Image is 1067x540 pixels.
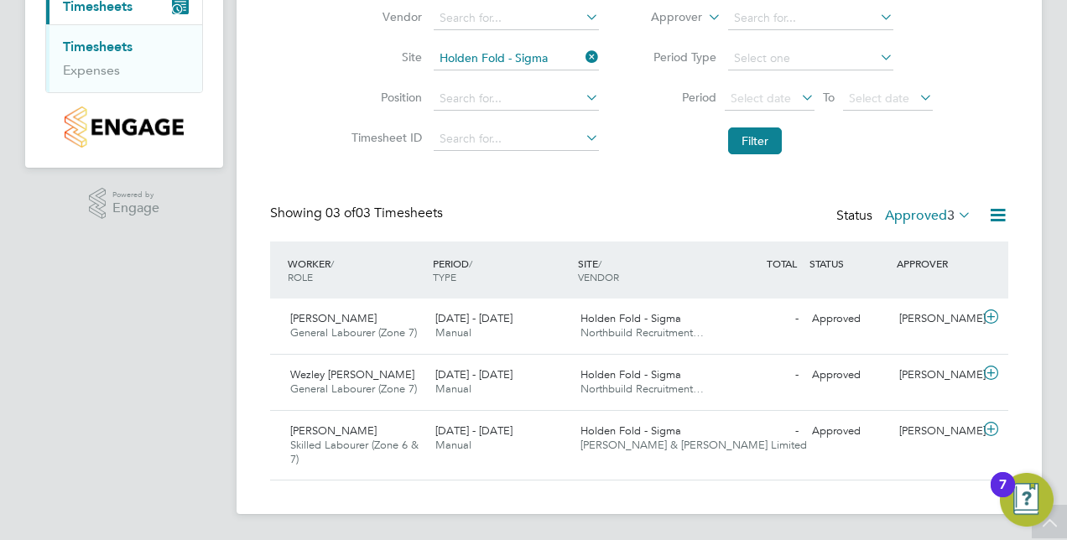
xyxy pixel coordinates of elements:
[947,207,955,224] span: 3
[63,62,120,78] a: Expenses
[434,127,599,151] input: Search for...
[331,257,334,270] span: /
[270,205,446,222] div: Showing
[1000,473,1054,527] button: Open Resource Center, 7 new notifications
[325,205,443,221] span: 03 Timesheets
[290,325,417,340] span: General Labourer (Zone 7)
[63,39,133,55] a: Timesheets
[325,205,356,221] span: 03 of
[893,305,980,333] div: [PERSON_NAME]
[731,91,791,106] span: Select date
[627,9,702,26] label: Approver
[893,361,980,389] div: [PERSON_NAME]
[284,248,429,292] div: WORKER
[580,423,681,438] span: Holden Fold - Sigma
[434,7,599,30] input: Search for...
[805,305,893,333] div: Approved
[805,361,893,389] div: Approved
[46,24,202,92] div: Timesheets
[469,257,472,270] span: /
[435,325,471,340] span: Manual
[893,248,980,278] div: APPROVER
[818,86,840,108] span: To
[805,418,893,445] div: Approved
[728,127,782,154] button: Filter
[290,367,414,382] span: Wezley [PERSON_NAME]
[434,87,599,111] input: Search for...
[290,311,377,325] span: [PERSON_NAME]
[435,367,513,382] span: [DATE] - [DATE]
[580,438,807,452] span: [PERSON_NAME] & [PERSON_NAME] Limited
[999,485,1007,506] div: 7
[429,248,574,292] div: PERIOD
[641,49,716,65] label: Period Type
[641,90,716,105] label: Period
[805,248,893,278] div: STATUS
[574,248,719,292] div: SITE
[435,423,513,438] span: [DATE] - [DATE]
[849,91,909,106] span: Select date
[728,7,893,30] input: Search for...
[580,382,704,396] span: Northbuild Recruitment…
[435,382,471,396] span: Manual
[578,270,619,283] span: VENDOR
[598,257,601,270] span: /
[112,201,159,215] span: Engage
[580,311,681,325] span: Holden Fold - Sigma
[767,257,797,270] span: TOTAL
[435,311,513,325] span: [DATE] - [DATE]
[290,423,377,438] span: [PERSON_NAME]
[433,270,456,283] span: TYPE
[718,361,805,389] div: -
[89,188,160,220] a: Powered byEngage
[45,106,203,148] a: Go to home page
[346,130,422,145] label: Timesheet ID
[728,47,893,70] input: Select one
[580,325,704,340] span: Northbuild Recruitment…
[346,49,422,65] label: Site
[288,270,313,283] span: ROLE
[434,47,599,70] input: Search for...
[65,106,183,148] img: countryside-properties-logo-retina.png
[836,205,975,228] div: Status
[346,9,422,24] label: Vendor
[346,90,422,105] label: Position
[885,207,971,224] label: Approved
[435,438,471,452] span: Manual
[290,438,419,466] span: Skilled Labourer (Zone 6 & 7)
[112,188,159,202] span: Powered by
[580,367,681,382] span: Holden Fold - Sigma
[718,418,805,445] div: -
[290,382,417,396] span: General Labourer (Zone 7)
[718,305,805,333] div: -
[893,418,980,445] div: [PERSON_NAME]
